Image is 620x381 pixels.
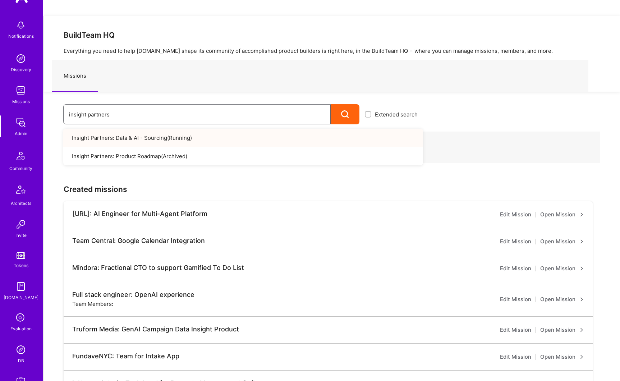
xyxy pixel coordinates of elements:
[12,98,30,105] div: Missions
[540,295,584,304] a: Open Mission
[540,237,584,246] a: Open Mission
[72,352,179,360] div: FundaveNYC: Team for Intake App
[72,237,205,245] div: Team Central: Google Calendar Integration
[14,18,28,32] img: bell
[14,262,28,269] div: Tokens
[500,353,531,361] a: Edit Mission
[4,294,38,301] div: [DOMAIN_NAME]
[375,111,418,118] span: Extended search
[12,147,29,165] img: Community
[72,291,194,299] div: Full stack engineer: OpenAI experience
[72,300,113,308] div: Team Members:
[11,199,31,207] div: Architects
[63,147,423,165] a: Insight Partners: Product Roadmap(Archived)
[14,279,28,294] img: guide book
[14,311,28,325] i: icon SelectionTeam
[8,32,34,40] div: Notifications
[15,231,27,239] div: Invite
[17,252,25,259] img: tokens
[14,115,28,130] img: admin teamwork
[64,47,600,55] p: Everything you need to help [DOMAIN_NAME] shape its community of accomplished product builders is...
[11,66,31,73] div: Discovery
[500,237,531,246] a: Edit Mission
[14,217,28,231] img: Invite
[14,51,28,66] img: discovery
[14,343,28,357] img: Admin Search
[52,60,98,92] a: Missions
[580,297,584,302] i: icon ArrowRight
[72,210,207,218] div: [URL]: AI Engineer for Multi-Agent Platform
[15,130,27,137] div: Admin
[500,295,531,304] a: Edit Mission
[500,210,531,219] a: Edit Mission
[580,212,584,217] i: icon ArrowRight
[72,325,239,333] div: Truform Media: GenAI Campaign Data Insight Product
[540,326,584,334] a: Open Mission
[18,357,24,364] div: DB
[540,264,584,273] a: Open Mission
[9,165,32,172] div: Community
[500,326,531,334] a: Edit Mission
[64,185,600,194] h3: Created missions
[580,328,584,332] i: icon ArrowRight
[580,266,584,271] i: icon ArrowRight
[10,325,32,332] div: Evaluation
[540,353,584,361] a: Open Mission
[64,31,600,40] h3: BuildTeam HQ
[72,264,244,272] div: Mindora: Fractional CTO to support Gamified To Do List
[63,129,423,147] a: Insight Partners: Data & AI - Sourcing(Running)
[580,239,584,244] i: icon ArrowRight
[500,264,531,273] a: Edit Mission
[69,105,325,124] input: What type of mission are you looking for?
[14,83,28,98] img: teamwork
[12,182,29,199] img: Architects
[341,110,349,119] i: icon Search
[580,355,584,359] i: icon ArrowRight
[540,210,584,219] a: Open Mission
